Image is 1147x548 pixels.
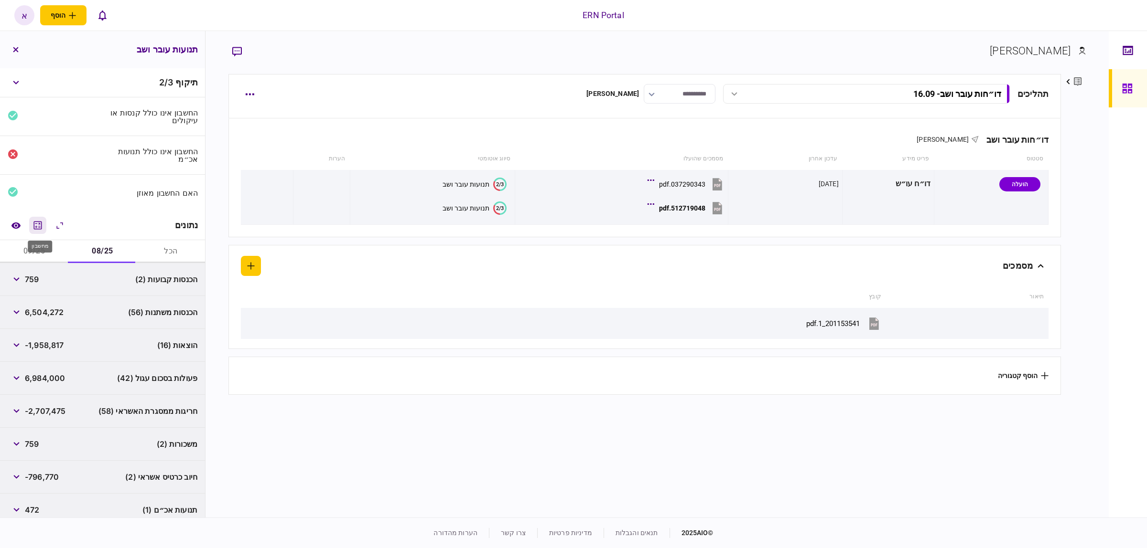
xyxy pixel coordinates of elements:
span: פעולות בסכום עגול (42) [117,372,197,384]
th: תיאור [886,286,1049,308]
button: 037290343.pdf [649,173,725,195]
button: דו״חות עובר ושב- 16.09 [723,84,1010,104]
div: האם החשבון מאוזן [107,189,198,197]
h3: תנועות עובר ושב [137,45,198,54]
th: קובץ [306,286,886,308]
th: סטטוס [934,148,1049,170]
div: [PERSON_NAME] [586,89,639,99]
div: 512719048.pdf [659,204,705,212]
span: הכנסות משתנות (56) [128,306,197,318]
span: ‎-1,958,817 [25,339,64,351]
span: 472 [25,504,39,516]
div: 037290343.pdf [659,180,705,188]
button: 512719048.pdf [649,197,725,219]
div: תנועות עובר ושב [443,180,489,188]
span: 2 / 3 [159,77,173,87]
text: 2/3 [496,205,504,211]
a: הערות מהדורה [433,529,477,537]
div: [PERSON_NAME] [990,43,1071,59]
span: משכורות (2) [157,438,197,450]
span: חריגות ממסגרת האשראי (58) [98,405,197,417]
span: תנועות אכ״ם (1) [142,504,197,516]
div: 201153541_1.pdf [806,319,860,328]
th: הערות [293,148,350,170]
button: 2/3תנועות עובר ושב [443,178,507,191]
button: 2/3תנועות עובר ושב [443,201,507,215]
button: 201153541_1.pdf [806,313,881,334]
span: הוצאות (16) [157,339,197,351]
text: 2/3 [496,181,504,187]
button: פתח תפריט להוספת לקוח [40,5,87,25]
div: תהליכים [1017,87,1049,100]
span: ‎-796,770 [25,471,59,483]
div: דו״חות עובר ושב - 16.09 [913,89,1001,99]
button: הוסף קטגוריה [998,372,1049,379]
span: 759 [25,274,39,285]
div: ERN Portal [583,9,624,21]
span: הכנסות קבועות (2) [135,274,197,285]
div: מחשבון [28,241,52,253]
div: © 2025 AIO [670,528,714,538]
a: תנאים והגבלות [616,529,658,537]
th: מסמכים שהועלו [515,148,728,170]
span: 6,504,272 [25,306,64,318]
button: הכל [137,240,205,263]
button: הרחב\כווץ הכל [51,217,68,234]
th: פריט מידע [842,148,934,170]
span: ‎-2,707,475 [25,405,65,417]
span: תיקוף [175,77,198,87]
div: דו״חות עובר ושב [979,135,1049,145]
th: סיווג אוטומטי [350,148,515,170]
button: פתח רשימת התראות [92,5,112,25]
span: [PERSON_NAME] [917,136,969,143]
div: החשבון אינו כולל תנועות אכ״מ [107,148,198,163]
div: נתונים [175,221,198,230]
a: צרו קשר [501,529,526,537]
a: השוואה למסמך [7,217,24,234]
span: 6,984,000 [25,372,65,384]
button: א [14,5,34,25]
div: תנועות עובר ושב [443,204,489,212]
th: עדכון אחרון [728,148,842,170]
a: מדיניות פרטיות [549,529,592,537]
span: 759 [25,438,39,450]
div: הועלה [999,177,1040,191]
span: חיוב כרטיס אשראי (2) [125,471,197,483]
div: דו״ח עו״ש [846,173,931,195]
button: מחשבון [29,217,46,234]
div: החשבון אינו כולל קנסות או עיקולים [107,109,198,124]
div: [DATE] [819,179,839,189]
div: מסמכים [1003,256,1033,276]
button: 08/25 [68,240,137,263]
